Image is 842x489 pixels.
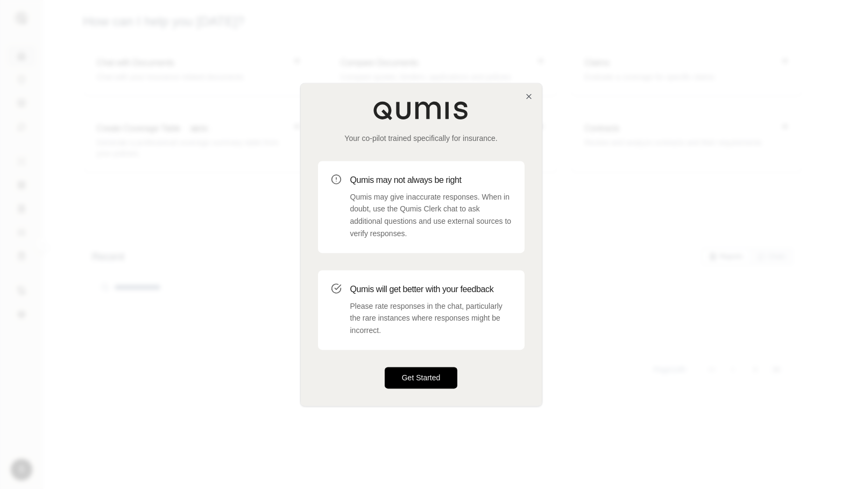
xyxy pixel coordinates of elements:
[373,101,470,120] img: Qumis Logo
[350,300,512,337] p: Please rate responses in the chat, particularly the rare instances where responses might be incor...
[350,191,512,240] p: Qumis may give inaccurate responses. When in doubt, use the Qumis Clerk chat to ask additional qu...
[385,367,458,388] button: Get Started
[350,283,512,296] h3: Qumis will get better with your feedback
[318,133,525,144] p: Your co-pilot trained specifically for insurance.
[350,174,512,187] h3: Qumis may not always be right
